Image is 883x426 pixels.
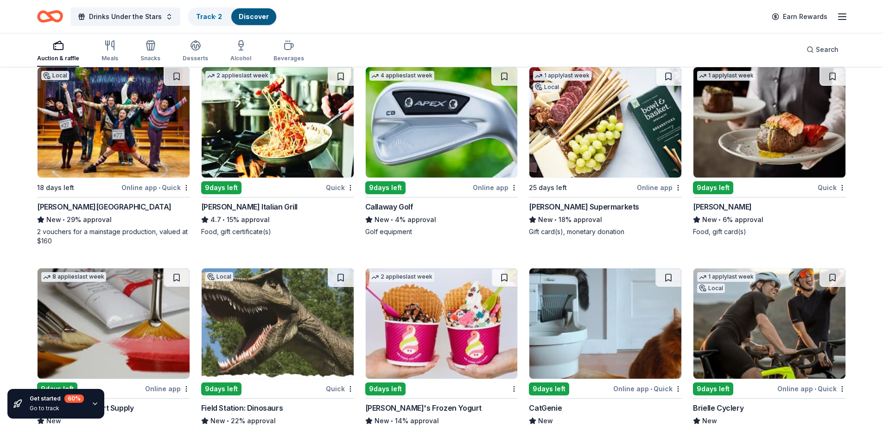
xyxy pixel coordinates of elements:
div: Alcohol [230,55,251,62]
a: Image for Fleming's1 applylast week9days leftQuick[PERSON_NAME]New•6% approvalFood, gift card(s) [693,67,846,236]
span: New [538,214,553,225]
a: Image for Callaway Golf4 applieslast week9days leftOnline appCallaway GolfNew•4% approvalGolf equ... [365,67,518,236]
div: Quick [818,182,846,193]
div: 8 applies last week [41,272,106,282]
div: [PERSON_NAME] Italian Grill [201,201,298,212]
span: New [702,214,717,225]
button: Auction & raffle [37,36,79,67]
div: Quick [326,383,354,394]
span: New [46,214,61,225]
div: [PERSON_NAME] Supermarkets [529,201,639,212]
div: Local [205,272,233,281]
span: New [375,214,389,225]
div: Desserts [183,55,208,62]
span: • [555,216,557,223]
span: • [391,216,393,223]
div: [PERSON_NAME] [693,201,752,212]
button: Desserts [183,36,208,67]
img: Image for CatGenie [529,268,681,379]
a: Image for George Street PlayhouseLocal18 days leftOnline app•Quick[PERSON_NAME][GEOGRAPHIC_DATA]N... [37,67,190,246]
div: 9 days left [201,181,241,194]
a: Discover [239,13,269,20]
img: Image for Field Station: Dinosaurs [202,268,354,379]
div: 9 days left [693,181,733,194]
button: Beverages [273,36,304,67]
span: 4.7 [210,214,221,225]
div: Get started [30,394,84,403]
div: 25 days left [529,182,567,193]
img: Image for Inserra Supermarkets [529,67,681,178]
button: Drinks Under the Stars [70,7,180,26]
img: Image for Carrabba's Italian Grill [202,67,354,178]
div: 6% approval [693,214,846,225]
div: Field Station: Dinosaurs [201,402,283,413]
div: 9 days left [365,382,406,395]
button: Snacks [140,36,160,67]
div: 60 % [64,394,84,403]
div: Callaway Golf [365,201,413,212]
span: • [719,216,721,223]
div: Online app [637,182,682,193]
div: [PERSON_NAME]'s Frozen Yogurt [365,402,482,413]
a: Home [37,6,63,27]
div: 2 applies last week [205,71,270,81]
div: Online app [473,182,518,193]
div: Online app Quick [777,383,846,394]
span: Drinks Under the Stars [89,11,162,22]
span: • [222,216,225,223]
a: Earn Rewards [766,8,833,25]
div: 15% approval [201,214,354,225]
span: • [63,216,65,223]
a: Image for Inserra Supermarkets1 applylast weekLocal25 days leftOnline app[PERSON_NAME] Supermarke... [529,67,682,236]
img: Image for George Street Playhouse [38,67,190,178]
span: • [650,385,652,393]
div: 4% approval [365,214,518,225]
div: Food, gift card(s) [693,227,846,236]
div: Go to track [30,405,84,412]
div: 9 days left [529,382,569,395]
button: Meals [102,36,118,67]
div: 9 days left [693,382,733,395]
button: Search [799,40,846,59]
div: 2 vouchers for a mainstage production, valued at $160 [37,227,190,246]
div: Brielle Cyclery [693,402,743,413]
img: Image for Callaway Golf [366,67,518,178]
span: • [159,184,160,191]
div: Meals [102,55,118,62]
div: 2 applies last week [369,272,434,282]
div: 9 days left [201,382,241,395]
div: CatGenie [529,402,562,413]
a: Image for Carrabba's Italian Grill2 applieslast week9days leftQuick[PERSON_NAME] Italian Grill4.7... [201,67,354,236]
div: Snacks [140,55,160,62]
div: 29% approval [37,214,190,225]
div: Local [697,284,725,293]
button: Alcohol [230,36,251,67]
div: Local [41,71,69,80]
span: • [814,385,816,393]
div: Gift card(s), monetary donation [529,227,682,236]
div: Online app Quick [121,182,190,193]
span: • [227,417,229,425]
div: Beverages [273,55,304,62]
div: Local [533,83,561,92]
div: Online app [145,383,190,394]
div: 18% approval [529,214,682,225]
div: 1 apply last week [533,71,591,81]
div: 1 apply last week [697,272,756,282]
div: Golf equipment [365,227,518,236]
div: Online app Quick [613,383,682,394]
img: Image for Trekell Art Supply [38,268,190,379]
div: 18 days left [37,182,74,193]
div: 4 applies last week [369,71,434,81]
div: 1 apply last week [697,71,756,81]
span: Search [816,44,839,55]
img: Image for Menchie's Frozen Yogurt [366,268,518,379]
a: Track· 2 [196,13,222,20]
div: Auction & raffle [37,55,79,62]
button: Track· 2Discover [188,7,277,26]
div: Quick [326,182,354,193]
span: • [391,417,393,425]
div: [PERSON_NAME][GEOGRAPHIC_DATA] [37,201,172,212]
img: Image for Brielle Cyclery [693,268,845,379]
div: 9 days left [365,181,406,194]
